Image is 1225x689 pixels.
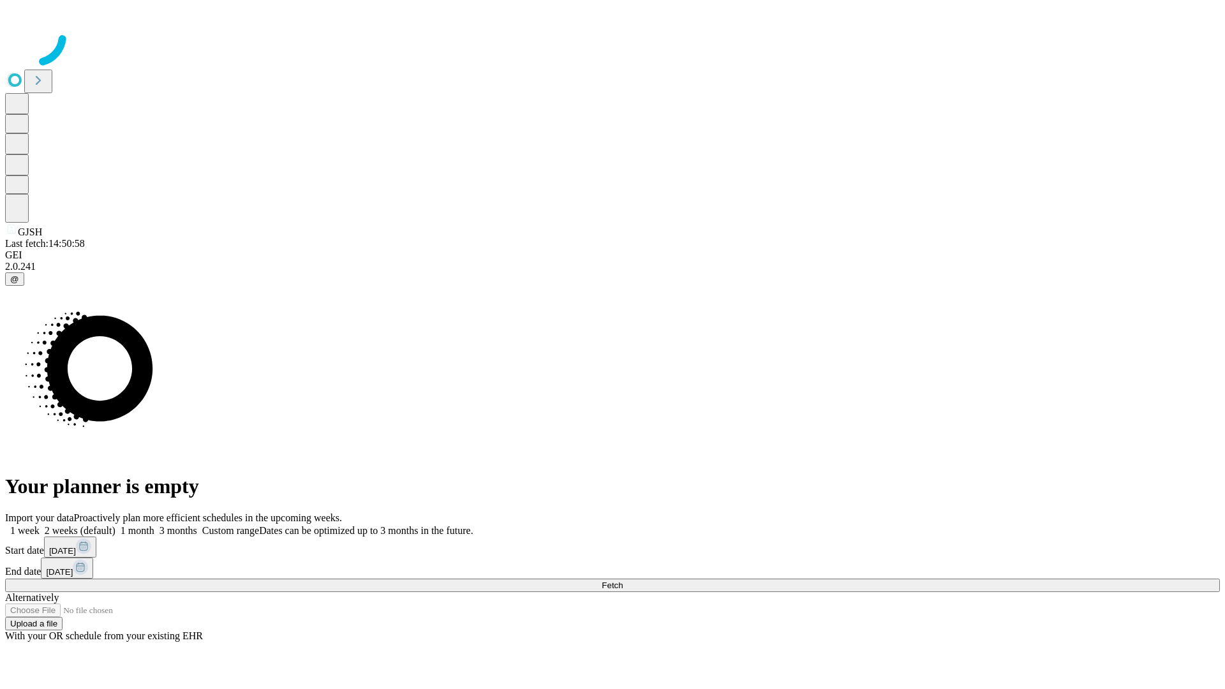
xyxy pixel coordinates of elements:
[5,579,1220,592] button: Fetch
[18,226,42,237] span: GJSH
[5,261,1220,272] div: 2.0.241
[74,512,342,523] span: Proactively plan more efficient schedules in the upcoming weeks.
[5,592,59,603] span: Alternatively
[41,558,93,579] button: [DATE]
[5,272,24,286] button: @
[5,238,85,249] span: Last fetch: 14:50:58
[5,249,1220,261] div: GEI
[46,567,73,577] span: [DATE]
[44,537,96,558] button: [DATE]
[45,525,115,536] span: 2 weeks (default)
[10,525,40,536] span: 1 week
[5,512,74,523] span: Import your data
[5,630,203,641] span: With your OR schedule from your existing EHR
[5,558,1220,579] div: End date
[5,475,1220,498] h1: Your planner is empty
[49,546,76,556] span: [DATE]
[5,537,1220,558] div: Start date
[121,525,154,536] span: 1 month
[5,617,63,630] button: Upload a file
[259,525,473,536] span: Dates can be optimized up to 3 months in the future.
[10,274,19,284] span: @
[202,525,259,536] span: Custom range
[602,581,623,590] span: Fetch
[160,525,197,536] span: 3 months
